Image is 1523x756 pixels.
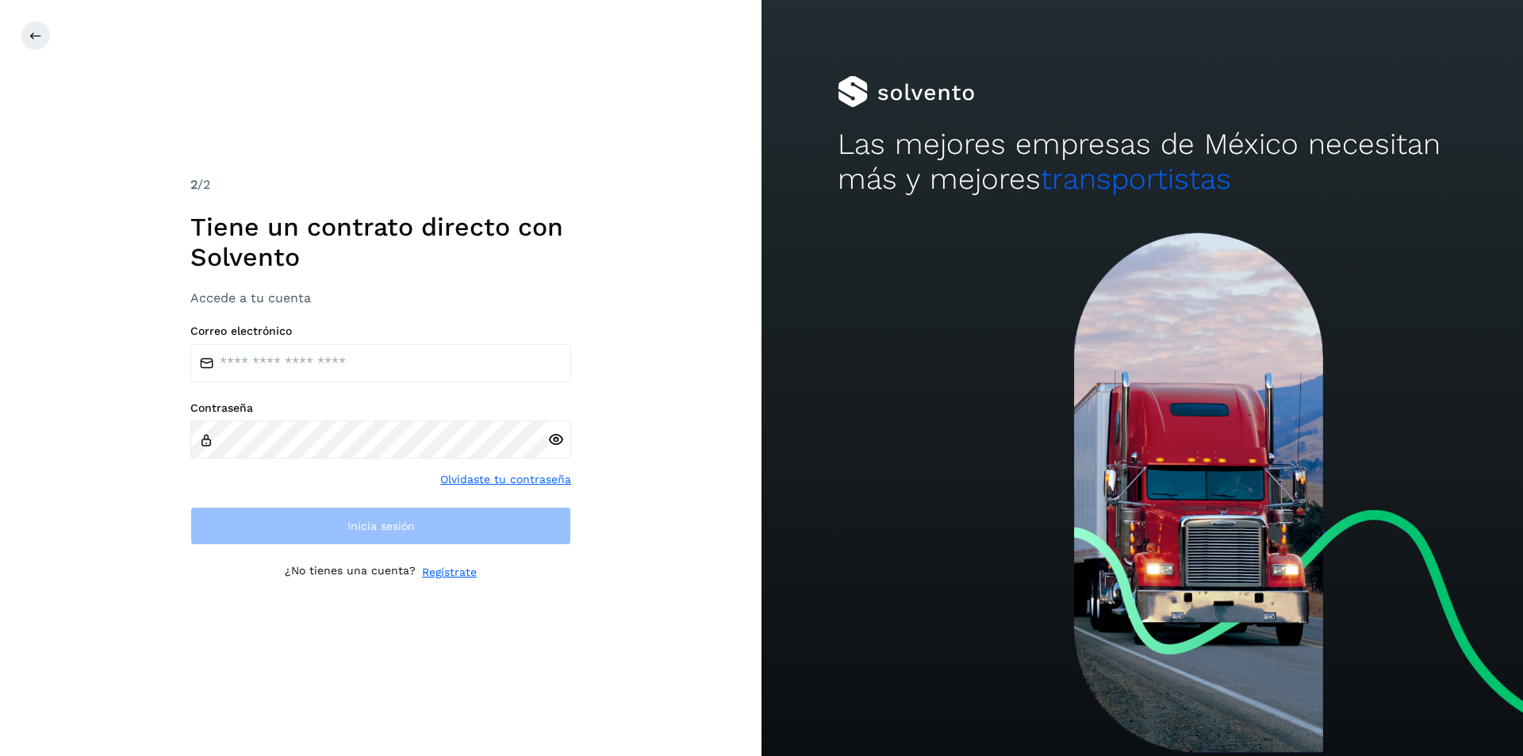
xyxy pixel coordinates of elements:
h3: Accede a tu cuenta [190,290,571,305]
span: Inicia sesión [347,520,415,532]
a: Olvidaste tu contraseña [440,471,571,488]
h2: Las mejores empresas de México necesitan más y mejores [838,127,1447,198]
h1: Tiene un contrato directo con Solvento [190,212,571,273]
span: 2 [190,177,198,192]
label: Contraseña [190,401,571,415]
div: /2 [190,175,571,194]
a: Regístrate [422,564,477,581]
button: Inicia sesión [190,507,571,545]
span: transportistas [1041,162,1231,196]
p: ¿No tienes una cuenta? [285,564,416,581]
label: Correo electrónico [190,324,571,338]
